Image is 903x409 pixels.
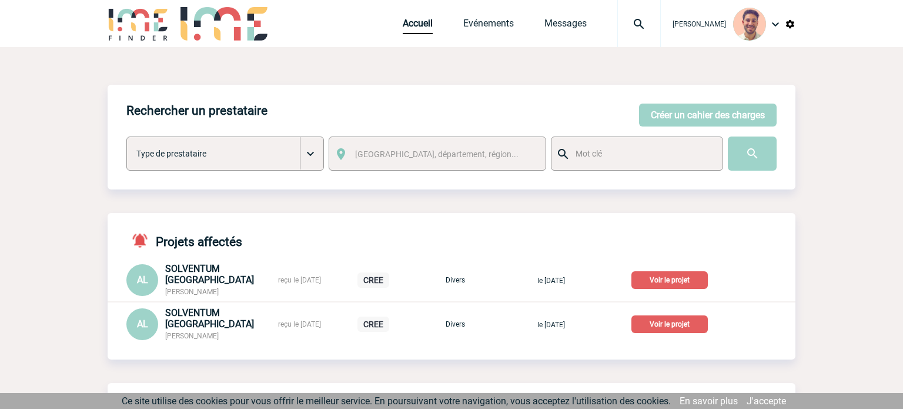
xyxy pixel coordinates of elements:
span: reçu le [DATE] [278,320,321,328]
a: J'accepte [747,395,786,407]
a: Evénements [463,18,514,34]
span: le [DATE] [537,321,565,329]
span: le [DATE] [537,277,565,285]
p: Voir le projet [631,315,708,333]
p: CREE [357,317,389,332]
a: Voir le projet [631,274,713,285]
span: [PERSON_NAME] [673,20,726,28]
span: SOLVENTUM [GEOGRAPHIC_DATA] [165,307,254,330]
input: Submit [728,137,777,171]
a: Voir le projet [631,318,713,329]
a: Accueil [403,18,433,34]
p: Divers [426,320,484,328]
a: Messages [544,18,587,34]
p: Divers [426,276,484,284]
span: AL [137,318,148,330]
span: reçu le [DATE] [278,276,321,284]
p: CREE [357,272,389,288]
span: [PERSON_NAME] [165,288,219,296]
a: En savoir plus [680,395,738,407]
img: 132114-0.jpg [733,8,766,41]
h4: Projets affectés [126,232,242,249]
span: SOLVENTUM [GEOGRAPHIC_DATA] [165,263,254,285]
input: Mot clé [573,146,712,161]
p: Voir le projet [631,271,708,289]
span: AL [137,274,148,285]
span: [GEOGRAPHIC_DATA], département, région... [355,149,519,159]
img: notifications-active-24-px-r.png [131,232,156,249]
img: IME-Finder [108,7,169,41]
span: Ce site utilise des cookies pour vous offrir le meilleur service. En poursuivant votre navigation... [122,395,671,407]
span: [PERSON_NAME] [165,332,219,340]
h4: Rechercher un prestataire [126,104,267,118]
